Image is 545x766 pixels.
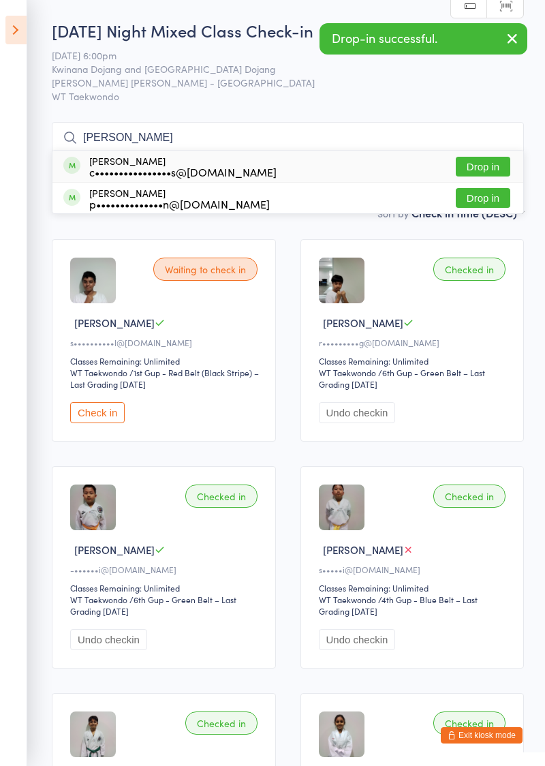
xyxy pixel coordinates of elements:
span: [PERSON_NAME] [PERSON_NAME] - [GEOGRAPHIC_DATA] [52,76,503,89]
div: Checked in [433,258,505,281]
button: Undo checkin [319,402,396,423]
button: Drop in [456,157,510,177]
span: [PERSON_NAME] [74,542,155,557]
div: Classes Remaining: Unlimited [319,582,510,594]
div: Classes Remaining: Unlimited [70,355,262,367]
button: Check in [70,402,125,423]
div: Classes Remaining: Unlimited [70,582,262,594]
div: WT Taekwondo [319,367,376,378]
img: image1725875260.png [319,485,364,530]
div: Waiting to check in [153,258,258,281]
button: Undo checkin [70,629,147,650]
span: [PERSON_NAME] [323,316,403,330]
h2: [DATE] Night Mixed Class Check-in [52,19,524,42]
div: WT Taekwondo [70,367,127,378]
span: / 6th Gup - Green Belt – Last Grading [DATE] [319,367,485,390]
div: p••••••••••••••n@[DOMAIN_NAME] [89,198,270,209]
img: image1708509554.png [70,258,116,303]
button: Undo checkin [319,629,396,650]
div: s•••••i@[DOMAIN_NAME] [319,564,510,575]
div: Checked in [433,485,505,508]
span: [PERSON_NAME] [74,316,155,330]
button: Drop in [456,188,510,208]
span: / 4th Gup - Blue Belt – Last Grading [DATE] [319,594,478,617]
div: Classes Remaining: Unlimited [319,355,510,367]
img: image1725447368.png [70,711,116,757]
span: / 6th Gup - Green Belt – Last Grading [DATE] [70,594,236,617]
span: [PERSON_NAME] [323,542,403,557]
img: image1725875347.png [70,485,116,530]
div: Drop-in successful. [320,23,527,55]
div: Checked in [185,485,258,508]
span: / 1st Gup - Red Belt (Black Stripe) – Last Grading [DATE] [70,367,259,390]
div: r•••••••••g@[DOMAIN_NAME] [319,337,510,348]
div: Checked in [433,711,505,735]
div: [PERSON_NAME] [89,155,277,177]
span: WT Taekwondo [52,89,524,103]
span: Kwinana Dojang and [GEOGRAPHIC_DATA] Dojang [52,62,503,76]
div: c••••••••••••••••s@[DOMAIN_NAME] [89,166,277,177]
img: image1708510663.png [319,258,364,303]
div: [PERSON_NAME] [89,187,270,209]
div: WT Taekwondo [319,594,376,605]
div: WT Taekwondo [70,594,127,605]
div: s••••••••••l@[DOMAIN_NAME] [70,337,262,348]
span: [DATE] 6:00pm [52,48,503,62]
img: image1725448995.png [319,711,364,757]
div: Checked in [185,711,258,735]
div: -••••••i@[DOMAIN_NAME] [70,564,262,575]
button: Exit kiosk mode [441,727,523,744]
input: Search [52,122,524,153]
